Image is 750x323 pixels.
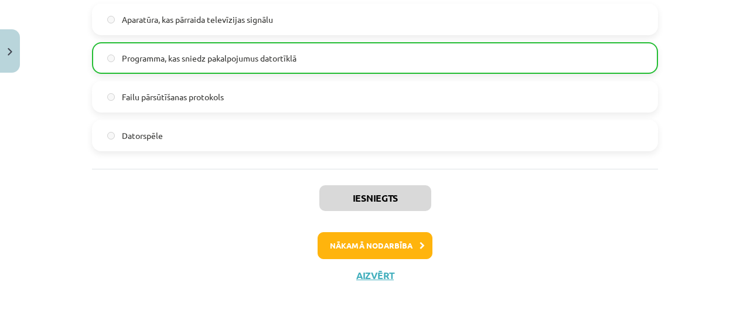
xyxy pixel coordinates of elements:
span: Aparatūra, kas pārraida televīzijas signālu [122,13,273,26]
button: Nākamā nodarbība [318,232,432,259]
span: Datorspēle [122,130,163,142]
input: Programma, kas sniedz pakalpojumus datortīklā [107,55,115,62]
input: Aparatūra, kas pārraida televīzijas signālu [107,16,115,23]
span: Programma, kas sniedz pakalpojumus datortīklā [122,52,296,64]
button: Aizvērt [353,270,397,281]
button: Iesniegts [319,185,431,211]
input: Failu pārsūtīšanas protokols [107,93,115,101]
img: icon-close-lesson-0947bae3869378f0d4975bcd49f059093ad1ed9edebbc8119c70593378902aed.svg [8,48,12,56]
input: Datorspēle [107,132,115,140]
span: Failu pārsūtīšanas protokols [122,91,224,103]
